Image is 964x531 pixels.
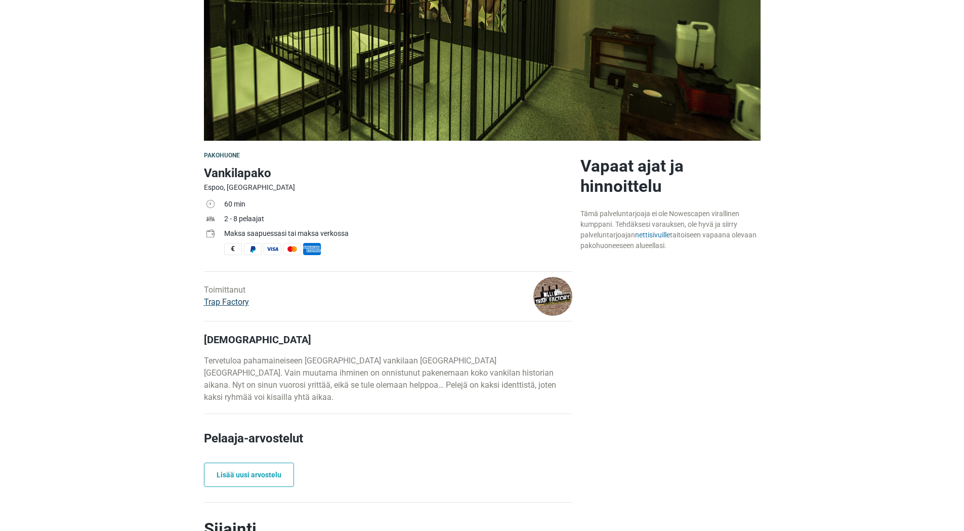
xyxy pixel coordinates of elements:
h2: Pelaaja-arvostelut [204,429,572,463]
h2: Vapaat ajat ja hinnoittelu [580,156,761,196]
a: Lisää uusi arvostelu [204,463,294,487]
p: Tervetuloa pahamaineiseen [GEOGRAPHIC_DATA] vankilaan [GEOGRAPHIC_DATA] [GEOGRAPHIC_DATA]. Vain m... [204,355,572,403]
img: 1ecfb463472ec911l.png [533,277,572,316]
div: Tämä palveluntarjoaja ei ole Nowescapen virallinen kumppani. Tehdäksesi varauksen, ole hyvä ja si... [580,209,761,251]
h1: Vankilapako [204,164,572,182]
td: 60 min [224,198,572,213]
div: Toimittanut [204,284,249,308]
div: Espoo, [GEOGRAPHIC_DATA] [204,182,572,193]
td: 2 - 8 pelaajat [224,213,572,227]
a: nettisivuille [635,231,670,239]
a: Trap Factory [204,297,249,307]
span: Käteinen [224,243,242,255]
span: PayPal [244,243,262,255]
div: Maksa saapuessasi tai maksa verkossa [224,228,572,239]
span: American Express [303,243,321,255]
h4: [DEMOGRAPHIC_DATA] [204,334,572,346]
span: Visa [264,243,281,255]
span: MasterCard [283,243,301,255]
span: Pakohuone [204,152,240,159]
